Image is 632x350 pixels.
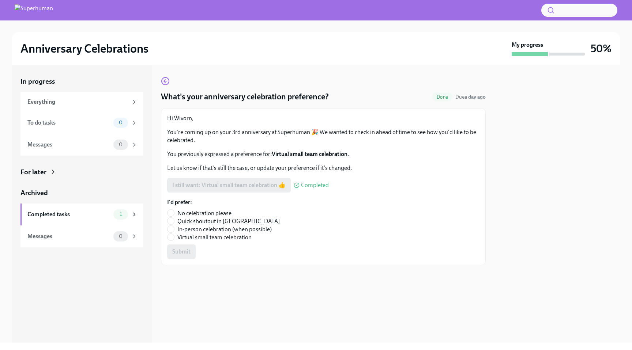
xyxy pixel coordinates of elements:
[177,233,252,241] span: Virtual small team celebration
[167,150,479,158] p: You previously expressed a preference for: .
[27,141,110,149] div: Messages
[167,164,479,172] p: Let us know if that's still the case, or update your preference if it's changed.
[27,98,128,106] div: Everything
[177,225,272,233] span: In-person celebration (when possible)
[167,128,479,144] p: You're coming up on your 3rd anniversary at Superhuman 🎉 We wanted to check in ahead of time to s...
[177,209,232,217] span: No celebration please
[20,112,143,134] a: To do tasks0
[27,119,110,127] div: To do tasks
[20,41,148,56] h2: Anniversary Celebrations
[15,4,53,16] img: Superhuman
[20,167,46,177] div: For later
[20,92,143,112] a: Everything
[20,134,143,156] a: Messages0
[20,167,143,177] a: For later
[167,198,286,206] label: I'd prefer:
[20,225,143,247] a: Messages0
[20,77,143,86] a: In progress
[301,182,329,188] span: Completed
[455,94,486,100] span: August 21st, 2025 09:00
[591,42,612,55] h3: 50%
[20,188,143,198] a: Archived
[272,151,347,157] strong: Virtual small team celebration
[114,233,127,239] span: 0
[114,120,127,125] span: 0
[177,217,280,225] span: Quick shoutout in [GEOGRAPHIC_DATA]
[464,94,486,100] strong: a day ago
[27,232,110,240] div: Messages
[20,203,143,225] a: Completed tasks1
[27,210,110,218] div: Completed tasks
[167,114,479,122] p: Hi Wivorn,
[455,94,486,100] span: Due
[115,212,126,217] span: 1
[161,91,329,102] h4: What's your anniversary celebration preference?
[114,142,127,147] span: 0
[512,41,543,49] strong: My progress
[432,94,452,100] span: Done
